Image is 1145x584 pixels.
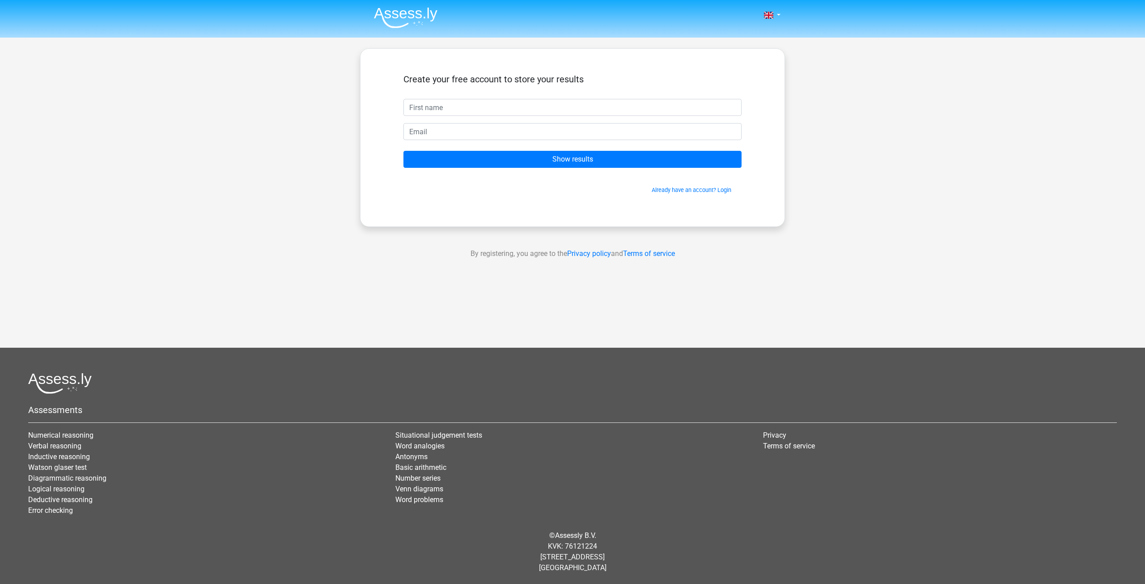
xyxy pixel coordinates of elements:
a: Antonyms [395,452,428,461]
input: First name [403,99,742,116]
a: Terms of service [623,249,675,258]
div: © KVK: 76121224 [STREET_ADDRESS] [GEOGRAPHIC_DATA] [21,523,1124,580]
a: Assessly B.V. [555,531,596,540]
a: Situational judgement tests [395,431,482,439]
a: Logical reasoning [28,485,85,493]
a: Diagrammatic reasoning [28,474,106,482]
img: Assessly [374,7,437,28]
a: Number series [395,474,441,482]
a: Word problems [395,495,443,504]
h5: Create your free account to store your results [403,74,742,85]
a: Privacy policy [567,249,611,258]
a: Terms of service [763,442,815,450]
a: Error checking [28,506,73,515]
a: Deductive reasoning [28,495,93,504]
a: Privacy [763,431,786,439]
a: Inductive reasoning [28,452,90,461]
a: Basic arithmetic [395,463,446,472]
a: Numerical reasoning [28,431,93,439]
a: Venn diagrams [395,485,443,493]
input: Email [403,123,742,140]
h5: Assessments [28,405,1117,415]
img: Assessly logo [28,373,92,394]
a: Watson glaser test [28,463,87,472]
input: Show results [403,151,742,168]
a: Already have an account? Login [652,187,731,193]
a: Word analogies [395,442,445,450]
a: Verbal reasoning [28,442,81,450]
